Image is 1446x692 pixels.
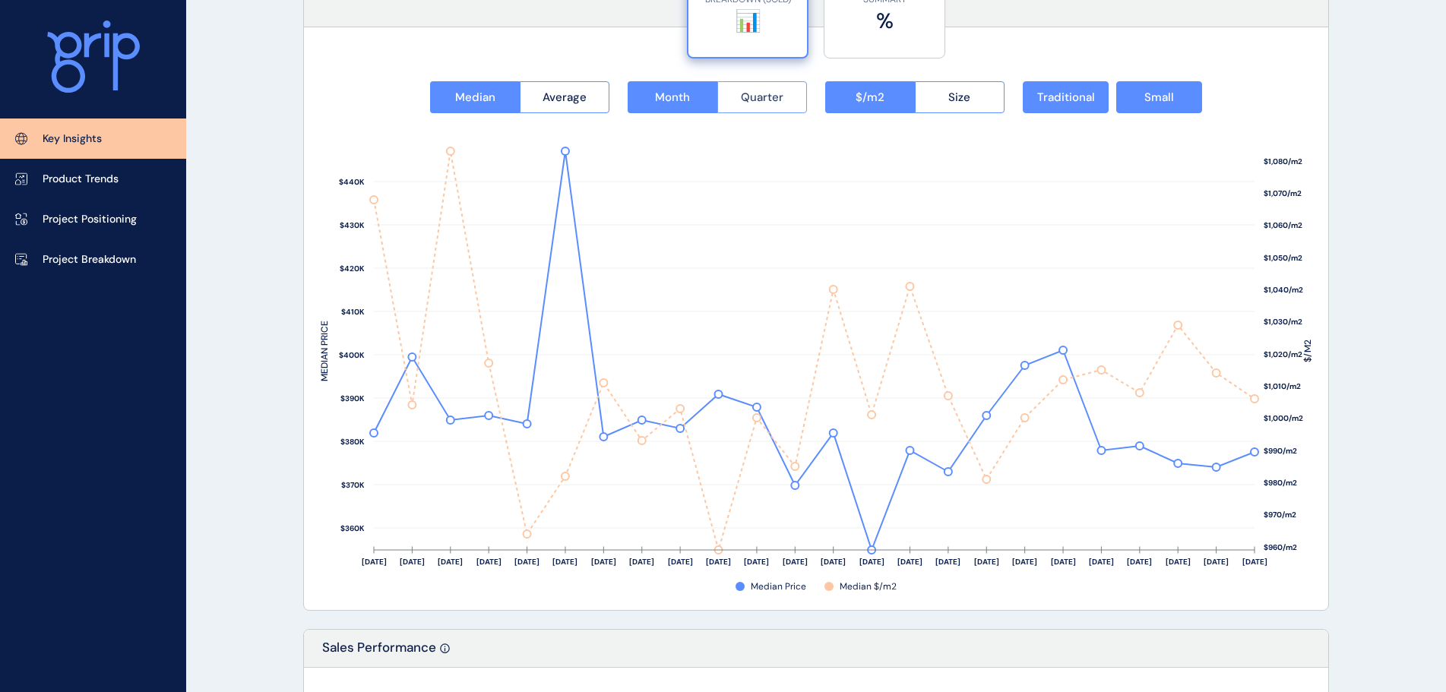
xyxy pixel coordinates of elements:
text: $1,070/m2 [1264,188,1302,198]
text: $1,060/m2 [1264,220,1302,230]
span: Median [455,90,495,105]
label: % [832,6,937,36]
button: Quarter [717,81,808,113]
span: Median Price [751,580,806,593]
p: Key Insights [43,131,102,147]
p: Sales Performance [322,639,436,667]
text: $1,080/m2 [1264,156,1302,166]
p: Project Breakdown [43,252,136,267]
text: $1,040/m2 [1264,285,1303,295]
span: Traditional [1037,90,1095,105]
span: Average [543,90,587,105]
button: $/m2 [825,81,915,113]
p: Project Positioning [43,212,137,227]
text: $1,050/m2 [1264,253,1302,263]
label: 📊 [696,6,799,36]
button: Small [1116,81,1202,113]
span: $/m2 [856,90,884,105]
text: $1,000/m2 [1264,413,1303,423]
button: Average [520,81,610,113]
text: $1,020/m2 [1264,349,1302,359]
p: Product Trends [43,172,119,187]
text: $990/m2 [1264,446,1297,456]
text: $1,010/m2 [1264,381,1301,391]
text: $980/m2 [1264,478,1297,488]
text: $960/m2 [1264,542,1297,552]
span: Month [655,90,690,105]
button: Traditional [1023,81,1109,113]
span: Size [948,90,970,105]
text: $970/m2 [1264,510,1296,520]
span: Quarter [741,90,783,105]
button: Median [430,81,520,113]
button: Month [628,81,717,113]
span: Small [1144,90,1174,105]
text: $/M2 [1302,340,1314,362]
span: Median $/m2 [840,580,897,593]
text: $1,030/m2 [1264,317,1302,327]
button: Size [915,81,1005,113]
